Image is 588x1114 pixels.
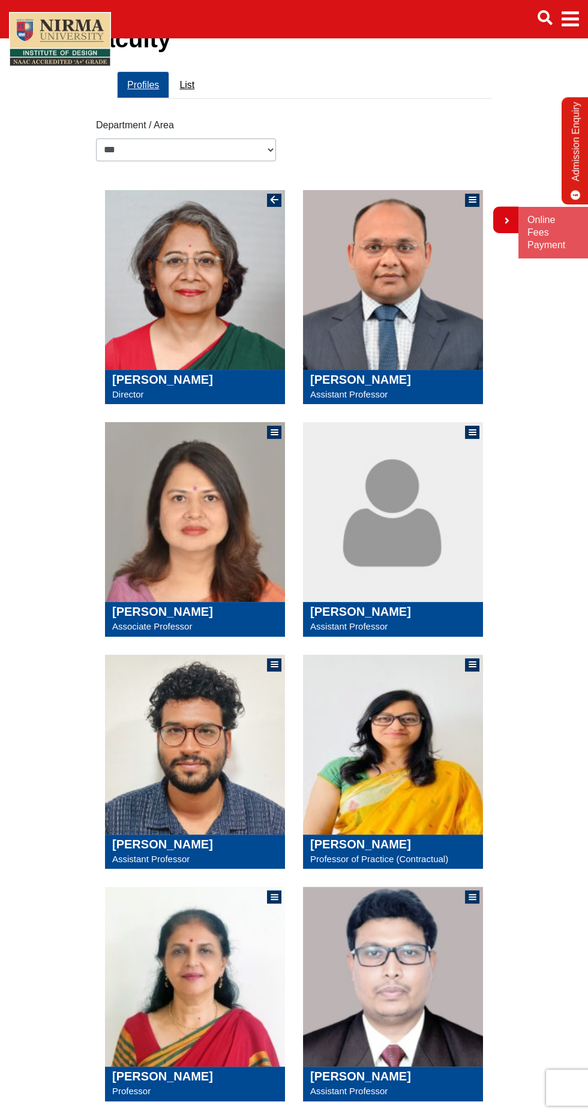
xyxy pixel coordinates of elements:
[112,387,278,402] p: Director
[310,837,476,867] a: [PERSON_NAME] Professor of Practice (Contractual)
[112,1069,278,1099] a: [PERSON_NAME] Professor
[310,604,476,619] h5: [PERSON_NAME]
[169,71,205,98] a: List
[112,837,278,867] a: [PERSON_NAME] Assistant Professor
[9,12,111,67] img: main_logo
[105,655,285,835] img: Kshitij Pachori
[527,214,579,251] a: Online Fees Payment
[310,1069,476,1099] a: [PERSON_NAME] Assistant Professor
[105,422,285,602] img: Kanupriya Taneja
[310,837,476,851] h5: [PERSON_NAME]
[87,25,501,53] h1: Faculty
[96,117,174,133] label: Department / Area
[112,604,278,619] h5: [PERSON_NAME]
[310,387,476,402] p: Assistant Professor
[310,604,476,634] a: [PERSON_NAME] Assistant Professor
[310,619,476,634] p: Assistant Professor
[303,655,483,835] img: Mona Gonsai
[310,851,476,867] p: Professor of Practice (Contractual)
[303,190,483,370] img: Ajay Goyal
[117,71,169,98] a: Profiles
[112,372,278,387] h5: [PERSON_NAME]
[112,837,278,851] h5: [PERSON_NAME]
[105,190,285,370] img: Sangita Shroff
[112,1069,278,1083] h5: [PERSON_NAME]
[112,619,278,634] p: Associate Professor
[310,372,476,402] a: [PERSON_NAME] Assistant Professor
[112,851,278,867] p: Assistant Professor
[303,887,483,1067] img: Pradeep Sahu
[112,604,278,634] a: [PERSON_NAME] Associate Professor
[112,1083,278,1099] p: Professor
[303,422,483,602] img: Kishenkumar Patel
[112,372,278,402] a: [PERSON_NAME] Director
[310,372,476,387] h5: [PERSON_NAME]
[105,887,285,1067] img: Mona Prabhu
[310,1069,476,1083] h5: [PERSON_NAME]
[310,1083,476,1099] p: Assistant Professor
